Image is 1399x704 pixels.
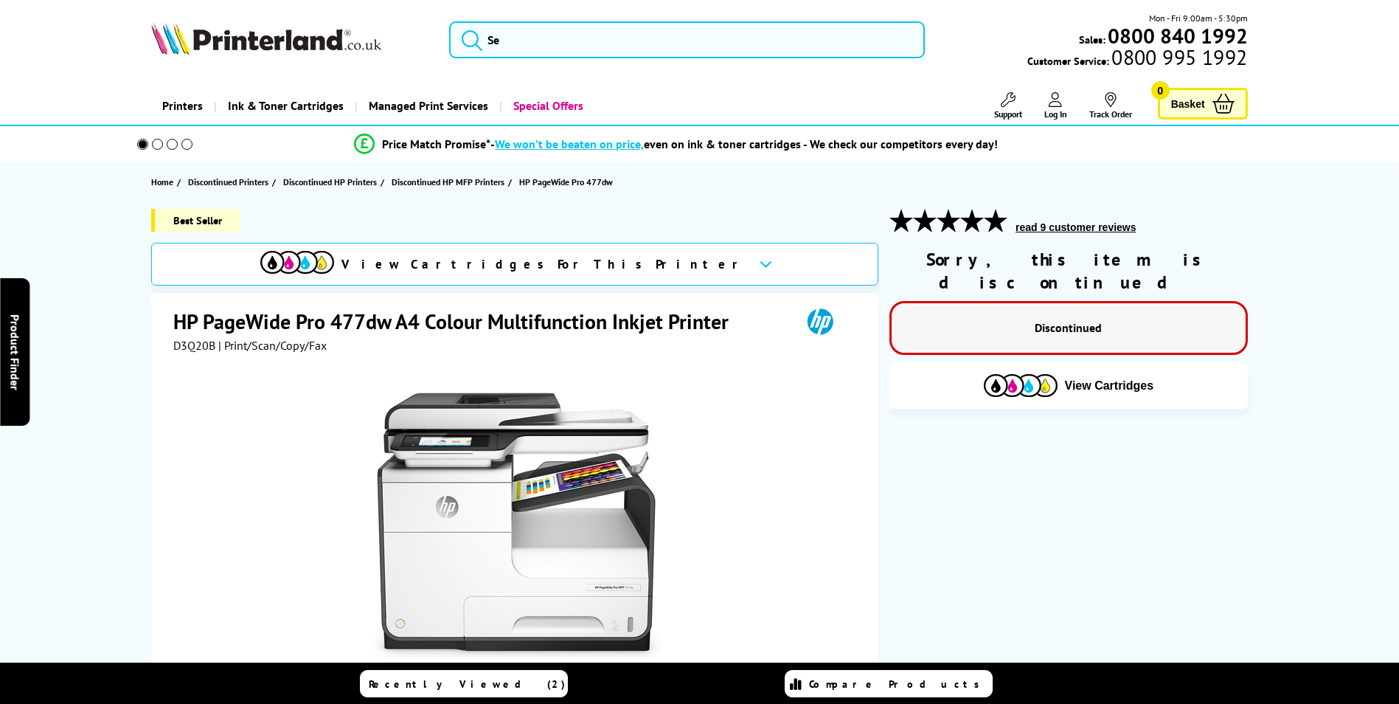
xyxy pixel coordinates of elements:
[809,677,987,691] span: Compare Products
[984,374,1058,397] img: Cartridges
[889,248,1248,294] div: Sorry, this item is discontinued
[1171,94,1205,114] span: Basket
[173,308,743,335] h1: HP PageWide Pro 477dw A4 Colour Multifunction Inkjet Printer
[151,209,240,232] span: Best Seller
[449,21,925,58] input: Se
[382,137,490,151] span: Price Match Promise*
[1065,379,1154,393] span: View Cartridges
[218,338,327,353] span: | Print/Scan/Copy/Fax
[519,174,613,190] span: HP PageWide Pro 477dw
[214,87,355,125] a: Ink & Toner Cartridges
[1109,50,1247,64] span: 0800 995 1992
[188,174,272,190] a: Discontinued Printers
[151,87,214,125] a: Printers
[228,87,344,125] span: Ink & Toner Cartridges
[151,174,173,190] span: Home
[260,251,334,274] img: View Cartridges
[785,670,993,697] a: Compare Products
[1105,29,1248,43] a: 0800 840 1992
[1027,50,1247,68] span: Customer Service:
[117,131,1236,157] li: modal_Promise
[1149,11,1248,25] span: Mon - Fri 9:00am - 5:30pm
[392,174,504,190] span: Discontinued HP MFP Printers
[1044,92,1067,120] a: Log In
[900,373,1237,398] button: View Cartridges
[994,92,1022,120] a: Support
[1044,108,1067,120] span: Log In
[1011,221,1140,234] button: read 9 customer reviews
[188,174,268,190] span: Discontinued Printers
[7,314,22,390] span: Product Finder
[151,22,431,58] a: Printerland Logo
[1079,32,1105,46] span: Sales:
[499,87,594,125] a: Special Offers
[372,382,662,672] img: HP PageWide Pro 477dw
[1108,22,1248,49] b: 0800 840 1992
[283,174,377,190] span: Discontinued HP Printers
[392,174,508,190] a: Discontinued HP MFP Printers
[151,22,381,55] img: Printerland Logo
[360,670,568,697] a: Recently Viewed (2)
[1158,88,1248,120] a: Basket 0
[369,677,566,691] span: Recently Viewed (2)
[173,338,215,353] span: D3Q20B
[1089,92,1132,120] a: Track Order
[495,137,644,151] span: We won’t be beaten on price,
[490,137,998,151] div: - even on ink & toner cartridges - We check our competitors every day!
[519,174,617,190] a: HP PageWide Pro 477dw
[906,318,1231,338] p: Discontinued
[283,174,381,190] a: Discontinued HP Printers
[994,108,1022,120] span: Support
[355,87,499,125] a: Managed Print Services
[1151,81,1170,100] span: 0
[786,308,854,335] img: HP
[341,256,747,272] span: View Cartridges For This Printer
[151,174,177,190] a: Home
